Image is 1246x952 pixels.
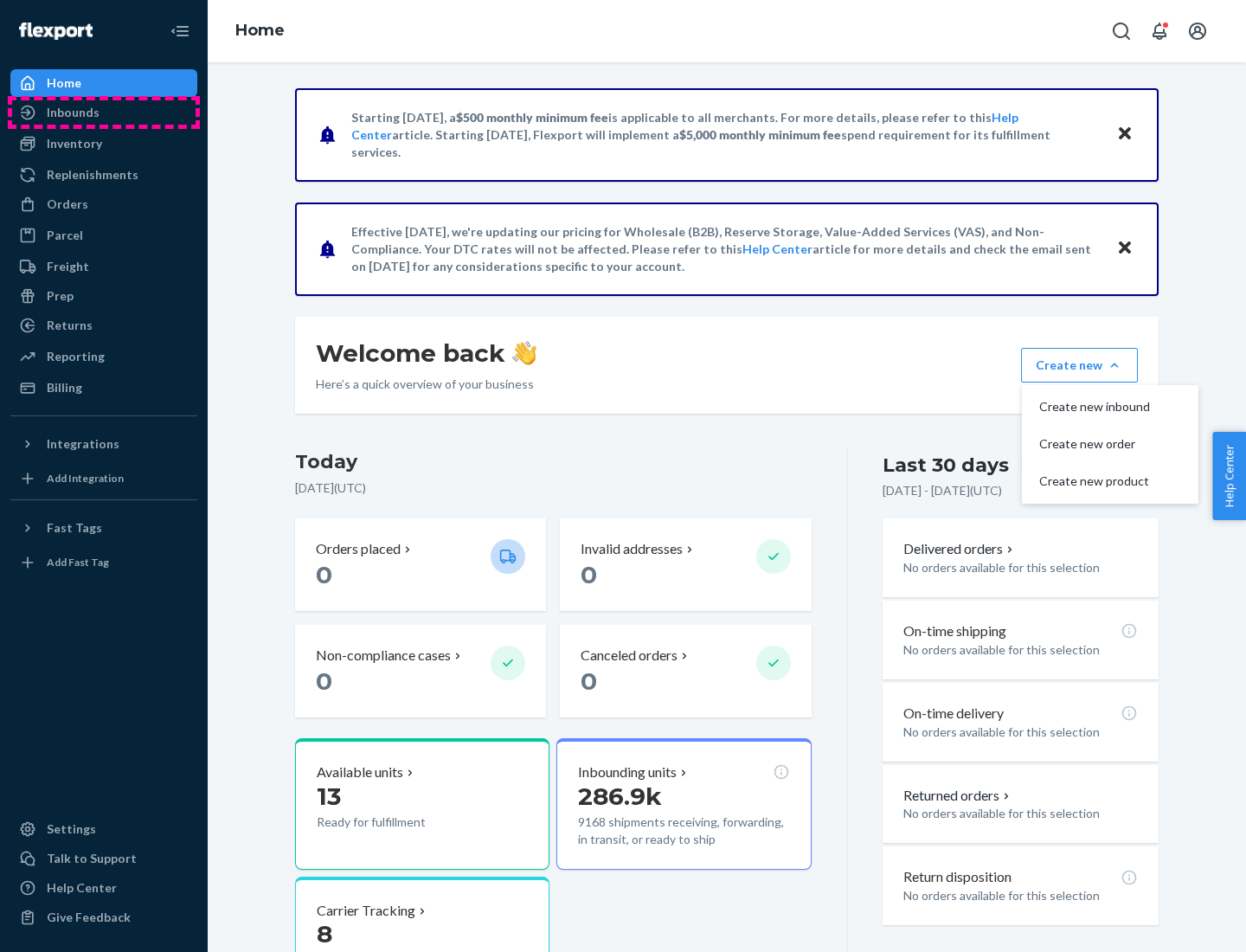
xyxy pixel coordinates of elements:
[903,867,1012,887] p: Return disposition
[1025,426,1195,463] button: Create new order
[903,724,1138,741] p: No orders available for this selection
[581,539,683,559] p: Invalid addresses
[47,227,83,244] div: Parcel
[1039,401,1150,413] span: Create new inbound
[316,560,332,589] span: 0
[903,887,1138,904] p: No orders available for this selection
[10,845,197,872] a: Talk to Support
[679,127,841,142] span: $5,000 monthly minimum fee
[512,341,536,365] img: hand-wave emoji
[581,560,597,589] span: 0
[1114,236,1136,261] button: Close
[47,196,88,213] div: Orders
[317,919,332,949] span: 8
[47,287,74,305] div: Prep
[47,348,105,365] div: Reporting
[903,641,1138,659] p: No orders available for this selection
[316,338,536,369] h1: Welcome back
[10,190,197,218] a: Orders
[1025,463,1195,500] button: Create new product
[10,282,197,310] a: Prep
[10,343,197,370] a: Reporting
[316,646,451,666] p: Non-compliance cases
[10,253,197,280] a: Freight
[903,621,1006,641] p: On-time shipping
[47,135,102,152] div: Inventory
[163,14,197,48] button: Close Navigation
[222,6,299,56] ol: breadcrumbs
[1021,348,1138,383] button: Create newCreate new inboundCreate new orderCreate new product
[1114,122,1136,147] button: Close
[10,815,197,843] a: Settings
[1025,389,1195,426] button: Create new inbound
[578,814,789,848] p: 9168 shipments receiving, forwarding, in transit, or ready to ship
[903,559,1138,576] p: No orders available for this selection
[10,69,197,97] a: Home
[295,448,812,476] h3: Today
[295,625,546,717] button: Non-compliance cases 0
[903,805,1138,822] p: No orders available for this selection
[1142,14,1177,48] button: Open notifications
[903,786,1013,806] button: Returned orders
[295,518,546,611] button: Orders placed 0
[10,465,197,492] a: Add Integration
[47,74,81,92] div: Home
[47,555,109,569] div: Add Fast Tag
[47,317,93,334] div: Returns
[317,762,403,782] p: Available units
[10,549,197,576] a: Add Fast Tag
[47,104,100,121] div: Inbounds
[903,704,1004,724] p: On-time delivery
[578,782,662,811] span: 286.9k
[47,166,138,183] div: Replenishments
[560,625,811,717] button: Canceled orders 0
[351,109,1100,161] p: Starting [DATE], a is applicable to all merchants. For more details, please refer to this article...
[10,222,197,249] a: Parcel
[10,161,197,189] a: Replenishments
[10,514,197,542] button: Fast Tags
[47,379,82,396] div: Billing
[10,430,197,458] button: Integrations
[10,99,197,126] a: Inbounds
[10,130,197,158] a: Inventory
[10,312,197,339] a: Returns
[556,738,811,870] button: Inbounding units286.9k9168 shipments receiving, forwarding, in transit, or ready to ship
[317,814,477,831] p: Ready for fulfillment
[1039,475,1150,487] span: Create new product
[317,901,415,921] p: Carrier Tracking
[1039,438,1150,450] span: Create new order
[456,110,608,125] span: $500 monthly minimum fee
[47,519,102,537] div: Fast Tags
[316,376,536,393] p: Here’s a quick overview of your business
[581,666,597,696] span: 0
[903,539,1017,559] button: Delivered orders
[742,241,812,256] a: Help Center
[295,479,812,497] p: [DATE] ( UTC )
[295,738,549,870] button: Available units13Ready for fulfillment
[235,21,285,40] a: Home
[47,258,89,275] div: Freight
[10,374,197,402] a: Billing
[317,782,341,811] span: 13
[316,539,401,559] p: Orders placed
[578,762,677,782] p: Inbounding units
[883,482,1002,499] p: [DATE] - [DATE] ( UTC )
[47,879,117,897] div: Help Center
[581,646,678,666] p: Canceled orders
[19,23,93,40] img: Flexport logo
[47,850,137,867] div: Talk to Support
[47,909,131,926] div: Give Feedback
[1180,14,1215,48] button: Open account menu
[47,435,119,453] div: Integrations
[351,223,1100,275] p: Effective [DATE], we're updating our pricing for Wholesale (B2B), Reserve Storage, Value-Added Se...
[560,518,811,611] button: Invalid addresses 0
[883,452,1009,479] div: Last 30 days
[10,874,197,902] a: Help Center
[1104,14,1139,48] button: Open Search Box
[47,820,96,838] div: Settings
[47,471,124,486] div: Add Integration
[1212,432,1246,520] button: Help Center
